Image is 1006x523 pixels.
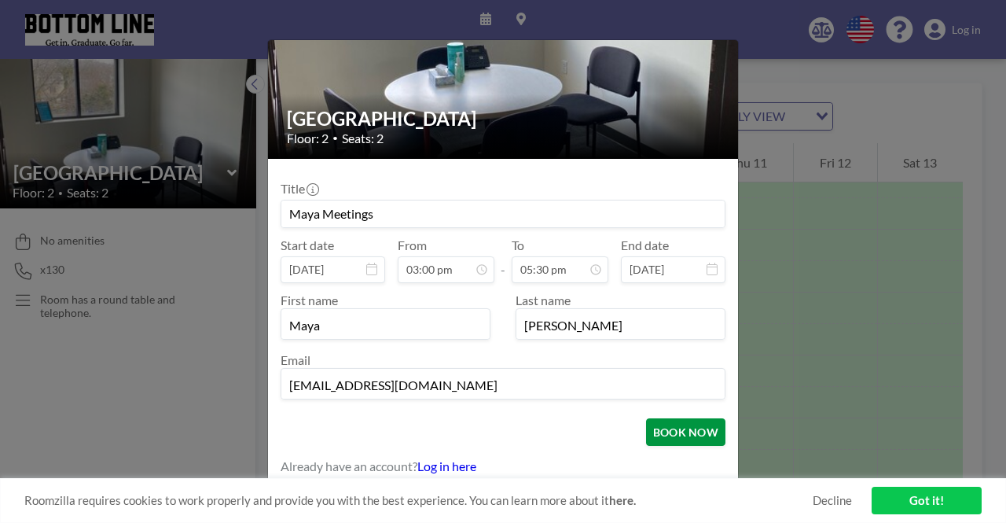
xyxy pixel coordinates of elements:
[609,493,636,507] a: here.
[501,243,505,278] span: -
[281,181,318,197] label: Title
[281,238,334,253] label: Start date
[281,352,310,367] label: Email
[24,493,813,508] span: Roomzilla requires cookies to work properly and provide you with the best experience. You can lea...
[512,238,524,253] label: To
[342,131,384,146] span: Seats: 2
[281,312,490,339] input: First name
[281,459,417,474] span: Already have an account?
[281,293,338,308] label: First name
[287,107,721,131] h2: [GEOGRAPHIC_DATA]
[398,238,427,253] label: From
[287,131,329,146] span: Floor: 2
[872,487,982,514] a: Got it!
[813,493,852,508] a: Decline
[621,238,669,253] label: End date
[281,201,725,227] input: Guest reservation
[516,312,725,339] input: Last name
[646,418,725,446] button: BOOK NOW
[281,372,725,399] input: Email
[332,132,338,144] span: •
[417,459,476,473] a: Log in here
[516,293,571,308] label: Last name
